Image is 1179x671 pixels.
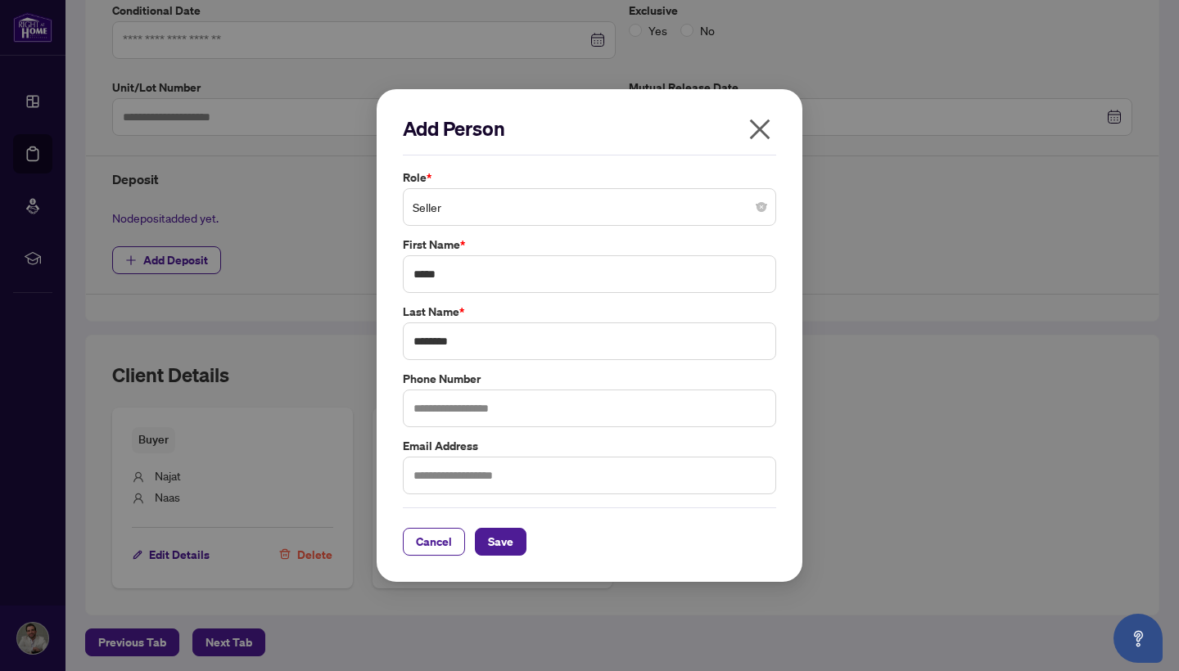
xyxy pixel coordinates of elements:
[403,303,776,321] label: Last Name
[747,116,773,142] span: close
[403,169,776,187] label: Role
[757,202,766,212] span: close-circle
[1113,614,1163,663] button: Open asap
[403,370,776,388] label: Phone Number
[403,236,776,254] label: First Name
[403,528,465,556] button: Cancel
[488,529,513,555] span: Save
[416,529,452,555] span: Cancel
[403,437,776,455] label: Email Address
[403,115,776,142] h2: Add Person
[413,191,766,223] span: Seller
[475,528,526,556] button: Save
